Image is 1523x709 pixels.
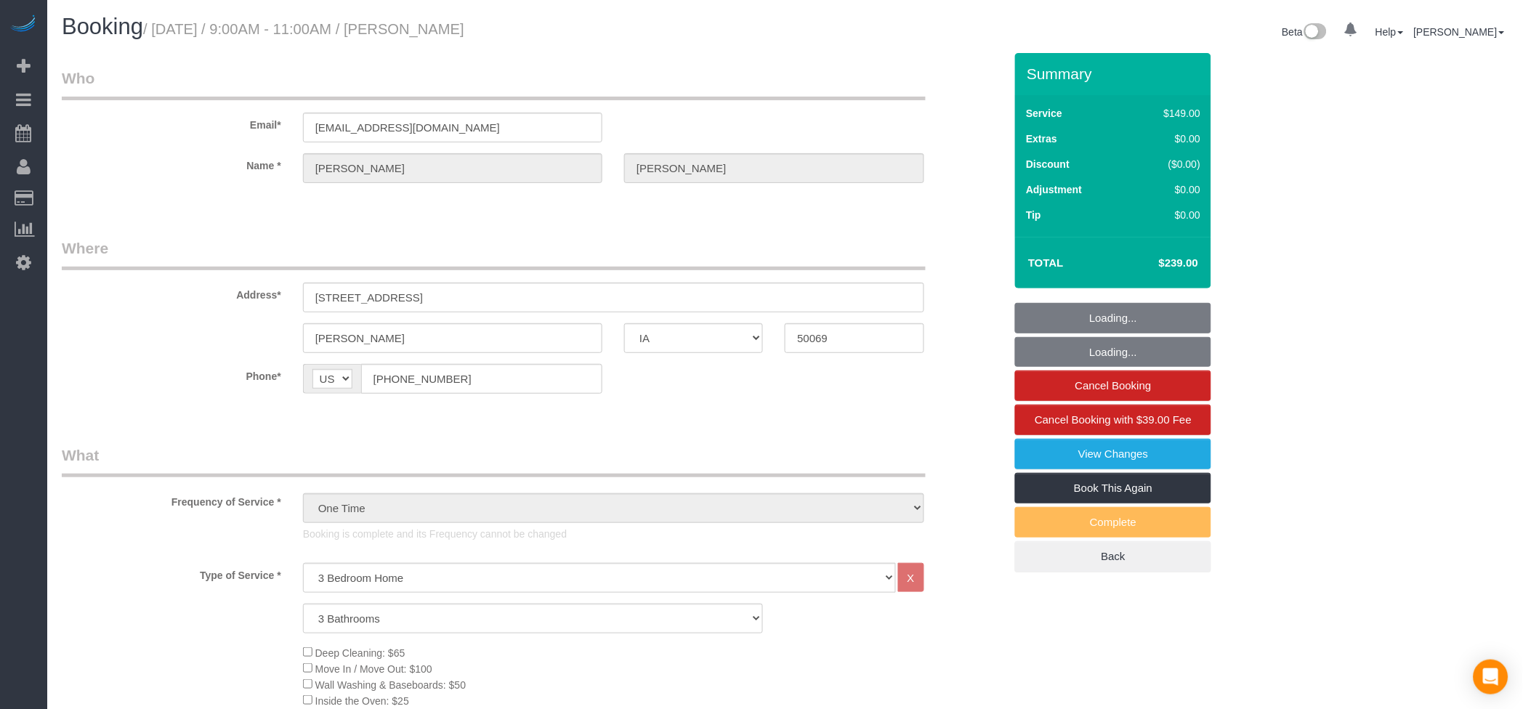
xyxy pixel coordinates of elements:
span: Inside the Oven: $25 [315,695,409,707]
label: Frequency of Service * [51,490,292,509]
img: New interface [1303,23,1327,42]
a: Cancel Booking [1015,370,1211,401]
input: Phone* [361,364,602,394]
input: Email* [303,113,602,142]
span: Wall Washing & Baseboards: $50 [315,679,466,691]
input: City* [303,323,602,353]
label: Tip [1026,208,1041,222]
img: Automaid Logo [9,15,38,35]
div: $0.00 [1134,182,1201,197]
input: First Name* [303,153,602,183]
label: Type of Service * [51,563,292,583]
a: Help [1375,26,1404,38]
span: Move In / Move Out: $100 [315,663,432,675]
p: Booking is complete and its Frequency cannot be changed [303,527,924,541]
span: Booking [62,14,143,39]
small: / [DATE] / 9:00AM - 11:00AM / [PERSON_NAME] [143,21,464,37]
span: Deep Cleaning: $65 [315,647,405,659]
div: $0.00 [1134,131,1201,146]
legend: Where [62,238,926,270]
div: Open Intercom Messenger [1474,660,1508,694]
input: Last Name* [624,153,924,183]
label: Email* [51,113,292,132]
a: View Changes [1015,439,1211,469]
label: Service [1026,106,1062,121]
div: ($0.00) [1134,157,1201,171]
div: $0.00 [1134,208,1201,222]
legend: What [62,445,926,477]
label: Adjustment [1026,182,1082,197]
a: [PERSON_NAME] [1414,26,1505,38]
label: Discount [1026,157,1070,171]
div: $149.00 [1134,106,1201,121]
h4: $239.00 [1115,257,1198,270]
a: Back [1015,541,1211,572]
a: Book This Again [1015,473,1211,503]
strong: Total [1028,256,1064,269]
input: Zip Code* [785,323,924,353]
a: Cancel Booking with $39.00 Fee [1015,405,1211,435]
label: Address* [51,283,292,302]
h3: Summary [1027,65,1204,82]
legend: Who [62,68,926,100]
label: Extras [1026,131,1057,146]
span: Cancel Booking with $39.00 Fee [1035,413,1192,426]
label: Phone* [51,364,292,384]
a: Beta [1282,26,1328,38]
label: Name * [51,153,292,173]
